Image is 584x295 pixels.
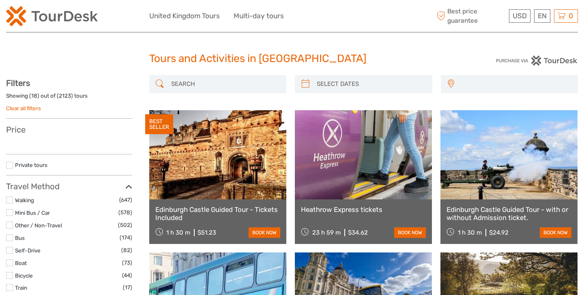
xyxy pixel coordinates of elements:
a: Train [15,284,27,291]
a: Bicycle [15,272,33,279]
div: EN [534,9,550,23]
a: Bus [15,235,25,241]
a: book now [540,227,571,238]
h1: Tours and Activities in [GEOGRAPHIC_DATA] [149,52,435,65]
a: book now [249,227,280,238]
a: Multi-day tours [234,10,284,22]
a: Heathrow Express tickets [301,205,426,214]
a: Walking [15,197,34,203]
span: (174) [120,233,132,242]
img: 2254-3441b4b5-4e5f-4d00-b396-31f1d84a6ebf_logo_small.png [6,6,98,26]
a: Mini Bus / Car [15,209,50,216]
span: (82) [121,246,132,255]
a: Other / Non-Travel [15,222,62,229]
a: Self-Drive [15,247,41,254]
a: Clear all filters [6,105,41,111]
div: $24.92 [489,229,509,236]
strong: Filters [6,78,30,88]
span: 23 h 59 m [312,229,341,236]
input: SEARCH [168,77,283,91]
div: $51.23 [198,229,216,236]
span: 1 h 30 m [458,229,482,236]
h3: Price [6,125,132,135]
img: PurchaseViaTourDesk.png [496,56,578,66]
span: 1 h 30 m [166,229,190,236]
span: (44) [122,271,132,280]
span: Best price guarantee [435,7,507,25]
h3: Travel Method [6,182,132,191]
span: (17) [123,283,132,292]
input: SELECT DATES [313,77,428,91]
a: book now [394,227,426,238]
span: (502) [118,220,132,230]
label: 2123 [59,92,71,100]
label: 18 [31,92,37,100]
div: BEST SELLER [145,114,173,135]
a: Edinburgh Castle Guided Tour - Tickets Included [155,205,280,222]
span: 0 [567,12,574,20]
div: Showing ( ) out of ( ) tours [6,92,132,105]
a: Boat [15,260,27,266]
div: $34.62 [348,229,368,236]
span: USD [513,12,527,20]
a: Edinburgh Castle Guided Tour - with or without Admission ticket. [447,205,571,222]
span: (578) [118,208,132,217]
a: Private tours [15,162,47,168]
a: United Kingdom Tours [149,10,220,22]
span: (647) [119,195,132,205]
span: (73) [122,258,132,267]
